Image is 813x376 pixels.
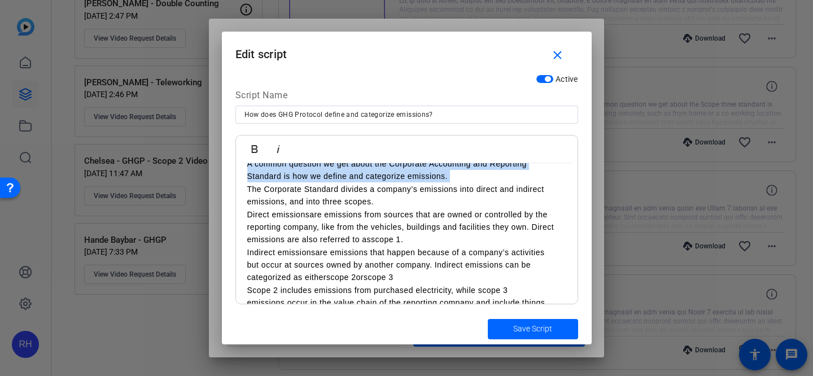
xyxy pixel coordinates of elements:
[222,32,592,68] h1: Edit script
[235,89,578,106] div: Script Name
[550,49,565,63] mat-icon: close
[286,172,448,181] span: s how we define and categorize emissions.
[244,108,569,121] input: Enter Script Name
[356,273,364,282] span: or
[326,273,356,282] span: scope 2
[364,273,394,282] span: scope 3
[371,235,401,244] span: scope 1
[488,319,578,339] button: Save Script
[247,185,544,206] span: The Corporate Standard divides a company’s emissions into direct and indirect emissions, and into...
[247,210,554,244] span: are emissions from sources that are owned or controlled by the reporting company, like from the v...
[513,323,552,335] span: Save Script
[247,248,545,282] span: are emissions that happen because of a company’s activities but occur at sources owned by another...
[556,75,578,84] span: Active
[401,235,403,244] span: .
[247,210,310,219] span: Direct emissions
[247,286,545,333] span: Scope 2 includes emissions from purchased electricity, while scope 3 emissions occur in the value...
[247,248,316,257] span: Indirect emissions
